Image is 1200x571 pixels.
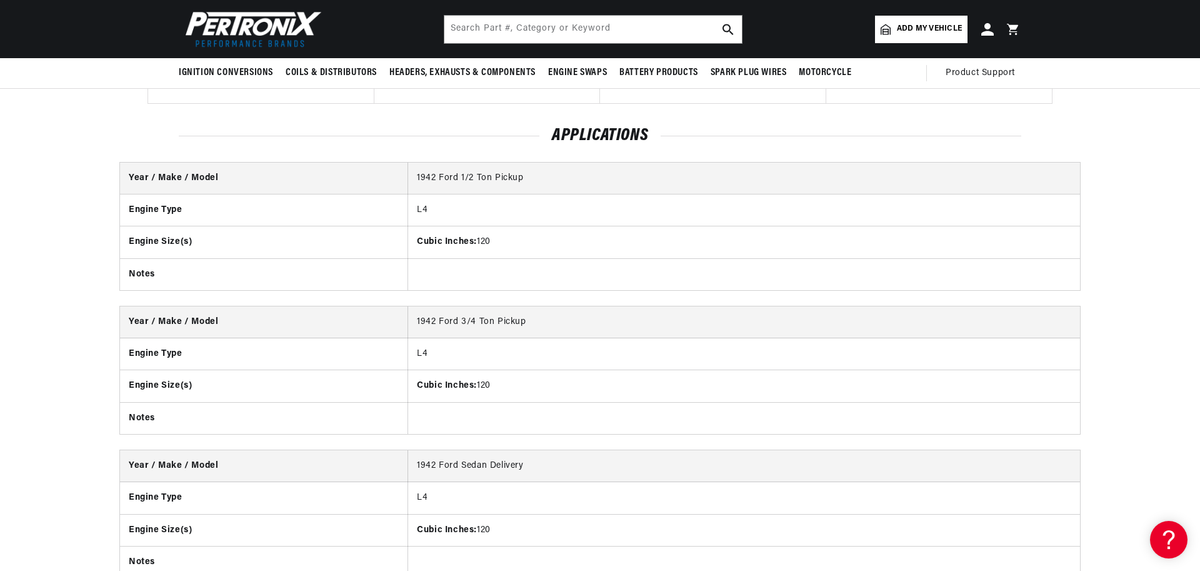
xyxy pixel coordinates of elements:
th: Engine Type [120,194,408,226]
th: Engine Size(s) [120,514,408,546]
img: Pertronix [179,8,322,51]
th: Notes [120,402,408,434]
span: Coils & Distributors [286,66,377,79]
h2: Applications [179,129,1021,144]
th: Year / Make / Model [120,163,408,195]
th: Engine Type [120,482,408,514]
span: Add my vehicle [897,23,962,35]
td: 1942 Ford 1/2 Ton Pickup [408,163,1080,195]
summary: Motorcycle [792,58,857,88]
summary: Engine Swaps [542,58,613,88]
button: search button [714,16,742,43]
th: Engine Type [120,338,408,370]
td: 1942 Ford 3/4 Ton Pickup [408,306,1080,338]
td: 120 [408,514,1080,546]
summary: Product Support [946,58,1021,88]
input: Search Part #, Category or Keyword [444,16,742,43]
td: L4 [408,338,1080,370]
summary: Battery Products [613,58,704,88]
strong: Cubic Inches: [417,381,477,390]
strong: Cubic Inches: [417,237,477,246]
th: Engine Size(s) [120,226,408,258]
span: Product Support [946,66,1015,80]
a: Add my vehicle [875,16,967,43]
td: L4 [408,194,1080,226]
th: Engine Size(s) [120,370,408,402]
summary: Ignition Conversions [179,58,279,88]
span: Motorcycle [799,66,851,79]
td: 120 [408,370,1080,402]
td: 1942 Ford Sedan Delivery [408,450,1080,482]
th: Year / Make / Model [120,306,408,338]
span: Ignition Conversions [179,66,273,79]
th: Year / Make / Model [120,450,408,482]
td: L4 [408,482,1080,514]
th: Notes [120,258,408,290]
summary: Coils & Distributors [279,58,383,88]
span: Battery Products [619,66,698,79]
td: 120 [408,226,1080,258]
span: Headers, Exhausts & Components [389,66,536,79]
summary: Spark Plug Wires [704,58,793,88]
span: Engine Swaps [548,66,607,79]
span: Spark Plug Wires [711,66,787,79]
strong: Cubic Inches: [417,525,477,535]
summary: Headers, Exhausts & Components [383,58,542,88]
